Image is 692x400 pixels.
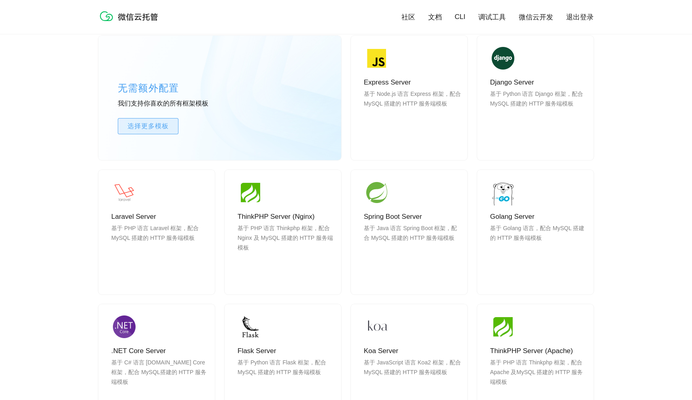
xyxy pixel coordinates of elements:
p: Laravel Server [111,212,208,222]
a: 社区 [401,13,415,22]
p: 基于 Python 语言 Django 框架，配合 MySQL 搭建的 HTTP 服务端模板 [490,89,587,128]
p: Express Server [364,78,461,87]
a: 微信云托管 [98,19,163,25]
p: 我们支持你喜欢的所有框架模板 [118,99,239,108]
p: 基于 Python 语言 Flask 框架，配合 MySQL 搭建的 HTTP 服务端模板 [238,358,335,396]
p: Spring Boot Server [364,212,461,222]
a: 调试工具 [478,13,506,22]
img: 微信云托管 [98,8,163,24]
p: ThinkPHP Server (Apache) [490,346,587,356]
a: 文档 [428,13,442,22]
p: Django Server [490,78,587,87]
p: Koa Server [364,346,461,356]
span: 选择更多模板 [118,121,178,131]
p: Flask Server [238,346,335,356]
p: 基于 Golang 语言，配合 MySQL 搭建的 HTTP 服务端模板 [490,223,587,262]
p: ThinkPHP Server (Nginx) [238,212,335,222]
p: 无需额外配置 [118,80,239,96]
p: 基于 Node.js 语言 Express 框架，配合 MySQL 搭建的 HTTP 服务端模板 [364,89,461,128]
a: CLI [455,13,465,21]
p: Golang Server [490,212,587,222]
p: 基于 PHP 语言 Thinkphp 框架，配合 Apache 及MySQL 搭建的 HTTP 服务端模板 [490,358,587,396]
a: 退出登录 [566,13,594,22]
a: 微信云开发 [519,13,553,22]
p: 基于 Java 语言 Spring Boot 框架，配合 MySQL 搭建的 HTTP 服务端模板 [364,223,461,262]
p: .NET Core Server [111,346,208,356]
p: 基于 PHP 语言 Thinkphp 框架，配合 Nginx 及 MySQL 搭建的 HTTP 服务端模板 [238,223,335,262]
p: 基于 JavaScript 语言 Koa2 框架，配合 MySQL 搭建的 HTTP 服务端模板 [364,358,461,396]
p: 基于 PHP 语言 Laravel 框架，配合 MySQL 搭建的 HTTP 服务端模板 [111,223,208,262]
p: 基于 C# 语言 [DOMAIN_NAME] Core 框架，配合 MySQL搭建的 HTTP 服务端模板 [111,358,208,396]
